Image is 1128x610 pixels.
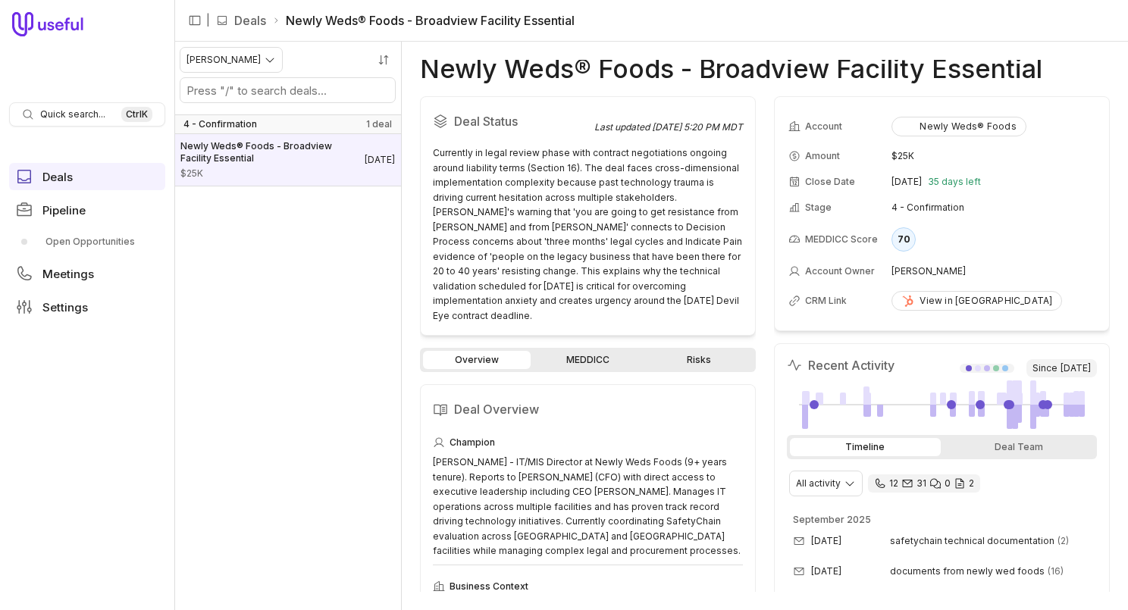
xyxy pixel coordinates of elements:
[9,293,165,321] a: Settings
[787,356,895,374] h2: Recent Activity
[901,120,1016,133] div: Newly Weds® Foods
[174,42,402,610] nav: Deals
[180,78,395,102] input: Search deals by name
[433,433,743,452] div: Champion
[9,230,165,254] a: Open Opportunities
[121,107,152,122] kbd: Ctrl K
[423,351,531,369] a: Overview
[272,11,575,30] li: Newly Weds® Foods - Broadview Facility Essential
[433,455,743,558] div: [PERSON_NAME] - IT/MIS Director at Newly Weds Foods (9+ years tenure). Reports to [PERSON_NAME] (...
[9,260,165,287] a: Meetings
[811,565,841,577] time: [DATE]
[420,60,1042,78] h1: Newly Weds® Foods - Broadview Facility Essential
[891,117,1026,136] button: Newly Weds® Foods
[1061,362,1091,374] time: [DATE]
[9,163,165,190] a: Deals
[890,535,1054,547] span: safetychain technical documentation
[9,196,165,224] a: Pipeline
[180,140,365,164] span: Newly Weds® Foods - Broadview Facility Essential
[365,154,395,166] time: Deal Close Date
[645,351,753,369] a: Risks
[928,176,981,188] span: 35 days left
[372,48,395,71] button: Sort by
[42,171,73,183] span: Deals
[805,202,832,214] span: Stage
[805,233,878,246] span: MEDDICC Score
[891,227,916,252] div: 70
[206,11,210,30] span: |
[42,205,86,216] span: Pipeline
[234,11,266,30] a: Deals
[180,167,365,180] span: Amount
[805,265,875,277] span: Account Owner
[534,351,641,369] a: MEDDICC
[433,145,743,323] div: Currently in legal review phase with contract negotiations ongoing around liability terms (Sectio...
[944,438,1095,456] div: Deal Team
[891,259,1095,283] td: [PERSON_NAME]
[42,302,88,313] span: Settings
[1048,565,1064,577] span: 16 emails in thread
[183,9,206,32] button: Collapse sidebar
[891,176,922,188] time: [DATE]
[1057,535,1069,547] span: 2 emails in thread
[891,291,1062,311] a: View in [GEOGRAPHIC_DATA]
[793,514,871,525] time: September 2025
[891,144,1095,168] td: $25K
[42,268,94,280] span: Meetings
[183,118,257,130] span: 4 - Confirmation
[805,120,842,133] span: Account
[433,109,594,133] h2: Deal Status
[901,295,1052,307] div: View in [GEOGRAPHIC_DATA]
[805,295,847,307] span: CRM Link
[433,577,743,596] div: Business Context
[594,121,743,133] div: Last updated
[433,397,743,421] h2: Deal Overview
[805,176,855,188] span: Close Date
[652,121,743,133] time: [DATE] 5:20 PM MDT
[40,108,105,120] span: Quick search...
[891,196,1095,220] td: 4 - Confirmation
[811,535,841,547] time: [DATE]
[174,134,401,186] a: Newly Weds® Foods - Broadview Facility Essential$25K[DATE]
[805,150,840,162] span: Amount
[1026,359,1097,377] span: Since
[790,438,941,456] div: Timeline
[868,474,980,493] div: 12 calls and 31 email threads
[9,230,165,254] div: Pipeline submenu
[366,118,392,130] span: 1 deal
[890,565,1045,577] span: documents from newly wed foods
